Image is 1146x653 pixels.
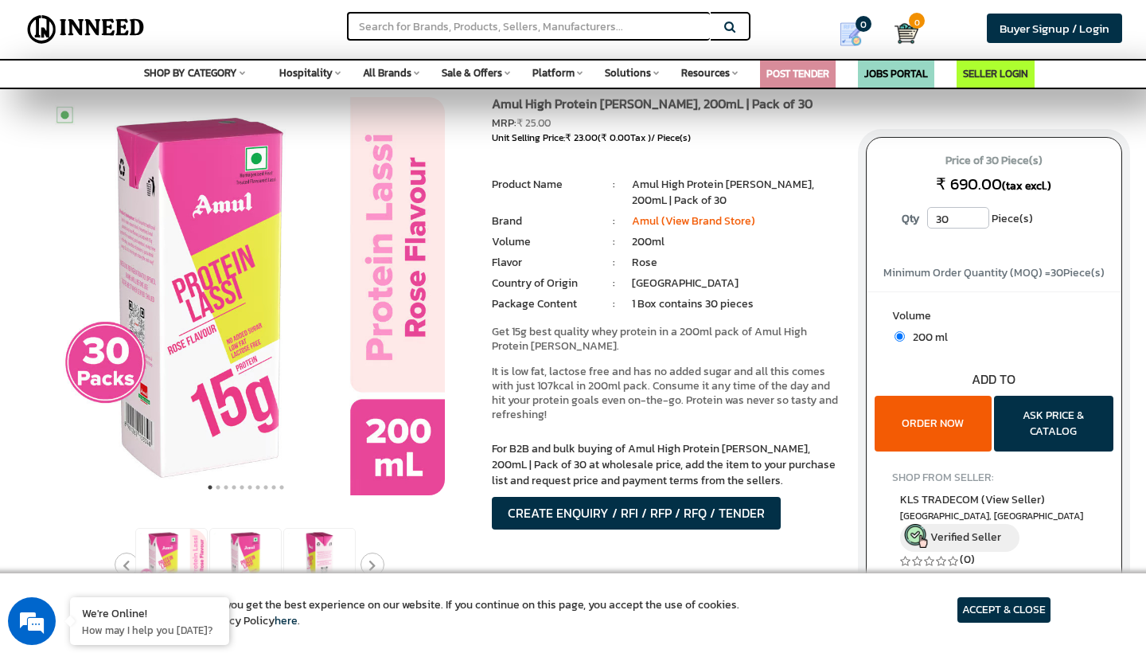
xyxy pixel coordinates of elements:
li: 1 Box contains 30 pieces [632,296,842,312]
button: 5 [238,479,246,495]
button: 2 [214,479,222,495]
li: : [597,255,632,271]
span: Platform [532,65,575,80]
li: Amul High Protein [PERSON_NAME], 200mL | Pack of 30 [632,177,842,209]
li: Brand [492,213,597,229]
a: KLS TRADECOM (View Seller) [GEOGRAPHIC_DATA], [GEOGRAPHIC_DATA] Verified Seller [900,491,1088,552]
span: We're online! [92,201,220,362]
label: Volume [892,308,1096,328]
span: 200 ml [905,329,948,346]
article: We use cookies to ensure you get the best experience on our website. If you continue on this page... [95,597,739,629]
button: 3 [222,479,230,495]
li: : [597,296,632,312]
span: 30 [1050,264,1063,281]
a: Amul (View Brand Store) [632,213,755,229]
button: CREATE ENQUIRY / RFI / RFP / RFQ / TENDER [492,497,781,530]
span: Price of 30 Piece(s) [882,148,1107,174]
div: Chat with us now [83,89,267,110]
a: Cart 0 [895,16,906,51]
h1: Amul High Protein [PERSON_NAME], 200mL | Pack of 30 [492,97,842,115]
span: 0 [909,13,925,29]
li: [GEOGRAPHIC_DATA] [632,276,842,291]
a: JOBS PORTAL [864,66,928,81]
button: 1 [206,479,214,495]
a: Buyer Signup / Login [987,14,1122,43]
p: How may I help you today? [82,623,217,637]
span: KLS TRADECOM [900,491,1045,508]
article: ACCEPT & CLOSE [957,597,1050,623]
input: Search for Brands, Products, Sellers, Manufacturers... [347,12,710,41]
li: : [597,234,632,250]
span: Solutions [605,65,651,80]
span: SHOP BY CATEGORY [144,65,237,80]
a: POST TENDER [766,66,829,81]
button: Previous [115,553,138,577]
li: Volume [492,234,597,250]
li: : [597,177,632,193]
button: Next [361,553,384,577]
button: ASK PRICE & CATALOG [994,396,1113,452]
li: Product Name [492,177,597,193]
span: Verified Seller [930,529,1001,545]
img: Amul High Protein Rose Lassi, 200mL [136,529,207,600]
span: ₹ 23.00 [565,131,598,145]
li: : [597,276,632,291]
button: 7 [254,479,262,495]
span: Minimum Order Quantity (MOQ) = Piece(s) [883,264,1105,281]
span: ₹ 25.00 [516,115,551,131]
img: Cart [895,22,918,45]
span: 0 [856,16,871,32]
li: 200ml [632,234,842,250]
span: Hospitality [279,65,333,80]
label: Qty [894,207,927,231]
a: SELLER LOGIN [963,66,1028,81]
p: Get 15g best quality whey protein in a 200ml pack of Amul High Protein [PERSON_NAME]. [492,325,842,354]
span: Piece(s) [992,207,1033,231]
span: ₹ 690.00 [936,172,1002,196]
span: All Brands [363,65,411,80]
img: Amul High Protein Rose Lassi, 200mL [47,97,445,495]
p: For B2B and bulk buying of Amul High Protein [PERSON_NAME], 200mL | Pack of 30 at wholesale price... [492,441,842,489]
span: ₹ 0.00 [601,131,630,145]
li: Country of Origin [492,276,597,291]
li: Rose [632,255,842,271]
div: We're Online! [82,605,217,620]
span: East Delhi [900,510,1088,523]
div: MRP: [492,115,842,131]
li: : [597,213,632,229]
span: Resources [681,65,730,80]
img: Amul High Protein Rose Lassi, 200mL [284,529,355,600]
button: 9 [270,479,278,495]
img: inneed-verified-seller-icon.png [904,524,928,548]
a: (0) [960,551,975,568]
li: Package Content [492,296,597,312]
div: Minimize live chat window [261,8,299,46]
img: Amul High Protein Rose Lassi, 200mL [210,529,281,600]
span: / Piece(s) [651,131,691,145]
img: salesiqlogo_leal7QplfZFryJ6FIlVepeu7OftD7mt8q6exU6-34PB8prfIgodN67KcxXM9Y7JQ_.png [110,418,121,428]
img: Inneed.Market [21,10,150,49]
button: 4 [230,479,238,495]
em: Driven by SalesIQ [125,417,202,428]
button: 8 [262,479,270,495]
div: Unit Selling Price: ( Tax ) [492,131,842,145]
h4: SHOP FROM SELLER: [892,471,1096,483]
textarea: Type your message and hit 'Enter' [8,435,303,491]
button: 10 [278,479,286,495]
span: (tax excl.) [1002,178,1051,194]
img: logo_Zg8I0qSkbAqR2WFHt3p6CTuqpyXMFPubPcD2OT02zFN43Cy9FUNNG3NEPhM_Q1qe_.png [27,96,67,104]
li: Flavor [492,255,597,271]
img: Show My Quotes [839,22,863,46]
button: 6 [246,479,254,495]
span: Buyer Signup / Login [1000,19,1109,37]
div: ADD TO [867,370,1122,389]
span: Sale & Offers [442,65,502,80]
a: my Quotes 0 [820,16,895,53]
button: ORDER NOW [875,396,992,452]
p: It is low fat, lactose free and has no added sugar and all this comes with just 107kcal in 200ml ... [492,365,842,422]
a: here [275,612,298,629]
